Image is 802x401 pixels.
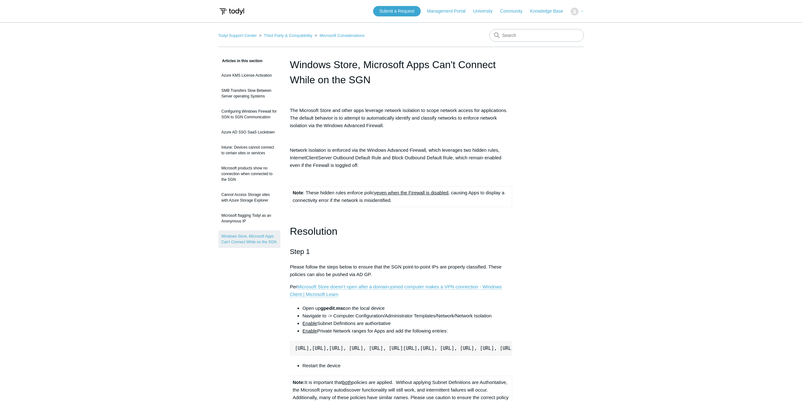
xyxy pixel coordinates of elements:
span: Private Network ranges for Apps and add the following entries: [303,328,448,333]
strong: Note [293,190,303,195]
a: Intune: Devices cannot connect to certain sites or services [218,141,280,159]
a: Microsoft Store doesn't open after a domain-joined computer makes a VPN connection - Windows Clie... [290,284,502,297]
input: Search [489,29,584,42]
span: Network Isolation is enforced via the Windows Advanced Firewall, which leverages two hidden rules... [290,147,501,168]
a: University [473,8,499,15]
span: even when the Firewall is disabled [376,190,448,195]
a: Submit a Request [373,6,421,16]
span: Restart the device [303,363,341,368]
strong: gpedit.msc [320,305,345,311]
strong: Note: [293,380,305,385]
span: Step 1 [290,248,310,256]
span: [URL], [URL], [URL], [URL] [329,345,403,351]
span: : These hidden rules enforce policy , causing Apps to display a connectivity error if the network... [293,190,505,203]
a: Microsoft Considerations [320,33,365,38]
a: Knowledge Base [530,8,569,15]
span: Per [290,284,502,297]
li: Todyl Support Center [218,33,258,38]
li: Microsoft Considerations [314,33,365,38]
h1: Windows Store, Microsoft Apps Can't Connect While on the SGN [290,57,512,87]
span: Enable [303,321,317,326]
span: [URL], [295,345,312,351]
a: Cannot Access Storage sites with Azure Storage Explorer [218,189,280,206]
a: SMB Transfers Slow Between Server operating Systems [218,85,280,102]
span: Enable [303,328,317,333]
span: Resolution [290,226,338,237]
a: Azure KMS License Activation [218,69,280,81]
li: Third Party & Compatibility [258,33,314,38]
a: Third Party & Compatibility [264,33,312,38]
a: Windows Store, Microsoft Apps Can't Connect While on the SGN [218,230,280,248]
span: Please follow the steps below to ensure that the SGN point-to-point IPs are properly classified. ... [290,264,502,277]
a: Microsoft flagging Todyl as an Anonymous IP [218,209,280,227]
span: both [342,380,351,385]
span: Subnet Definitions are authoritative [303,321,391,326]
a: Todyl Support Center [218,33,257,38]
span: [URL], [URL], [URL], [URL], [URL], [URL], [URL], [URL] [420,345,574,351]
span: The Microsoft Store and other apps leverage network isolation to scope network access for applica... [290,108,507,128]
span: [URL], [403,345,420,351]
img: Todyl Support Center Help Center home page [218,6,245,17]
span: Articles in this section [218,59,263,63]
a: Configuring Windows Firewall for SGN to SGN Communication [218,105,280,123]
span: Open up on the local device [303,305,385,311]
span: [URL], [312,345,329,351]
a: Azure AD SSO SaaS Lockdown [218,126,280,138]
a: Management Portal [427,8,472,15]
a: Microsoft products show no connection when connected to the SGN [218,162,280,186]
span: Navigate to -> Computer Configuration/Administrator Templates/Network/Network Isolation [303,313,492,318]
a: Community [500,8,529,15]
